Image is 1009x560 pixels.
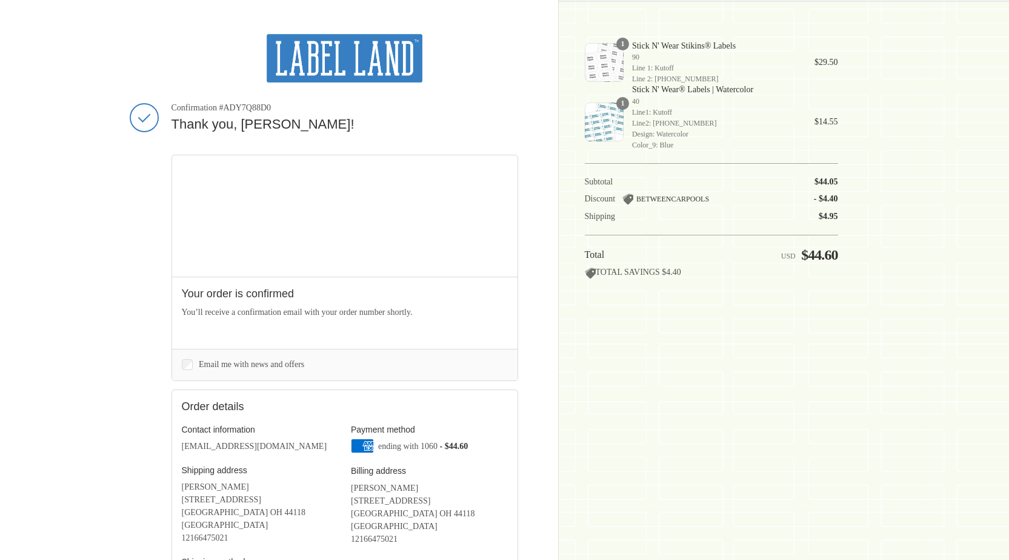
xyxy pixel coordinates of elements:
span: 1 [616,38,629,50]
h2: Order details [182,400,345,414]
span: Stick N' Wear® Labels | Watercolor [632,84,798,95]
span: $44.60 [801,247,838,263]
span: USD [781,252,796,260]
span: BETWEENCARPOOLS [636,195,709,203]
iframe: Google map displaying pin point of shipping address: Cleveland, Ohio [172,155,518,277]
span: - $4.40 [814,194,838,203]
span: Design: Watercolor [632,129,798,140]
span: $14.55 [814,117,838,126]
span: $4.95 [819,212,838,221]
span: Stick N' Wear Stikins® Labels [632,41,798,52]
bdo: [EMAIL_ADDRESS][DOMAIN_NAME] [182,442,327,451]
span: ending with 1060 [378,441,438,450]
span: Line 2: [PHONE_NUMBER] [632,73,798,84]
span: Confirmation #ADY7Q88D0 [171,103,518,113]
img: Stick N' Wear® Labels | Watercolor - Label Land [585,103,624,141]
span: $4.40 [662,268,681,277]
address: [PERSON_NAME] [STREET_ADDRESS] [GEOGRAPHIC_DATA] OH 44118 [GEOGRAPHIC_DATA] ‎12166475021 [351,482,508,545]
h3: Billing address [351,465,508,476]
span: - $44.60 [440,441,468,450]
span: Total [585,249,605,260]
span: $44.05 [814,177,838,186]
span: 40 [632,96,798,107]
h3: Contact information [182,424,339,435]
span: Discount [585,194,616,203]
span: 1 [616,97,629,110]
span: Email me with news and offers [199,360,304,369]
address: [PERSON_NAME] [STREET_ADDRESS] [GEOGRAPHIC_DATA] OH 44118 [GEOGRAPHIC_DATA] ‎12166475021 [182,481,339,544]
h2: Your order is confirmed [182,287,508,301]
span: Color_9: Blue [632,140,798,150]
span: $29.50 [814,58,838,67]
span: 90 [632,52,798,62]
h3: Payment method [351,424,508,435]
h2: Thank you, [PERSON_NAME]! [171,116,518,133]
h3: Shipping address [182,465,339,476]
span: Line2: [PHONE_NUMBER] [632,118,798,129]
img: Label Land [267,34,422,83]
img: Stick N' Wear Stikins® Labels - 90 [585,43,624,82]
span: Line 1: Kutoff [632,62,798,73]
th: Subtotal [585,177,747,187]
p: You’ll receive a confirmation email with your order number shortly. [182,306,508,319]
span: Line1: Kutoff [632,107,798,118]
span: Shipping [585,212,616,221]
span: TOTAL SAVINGS [585,268,660,277]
